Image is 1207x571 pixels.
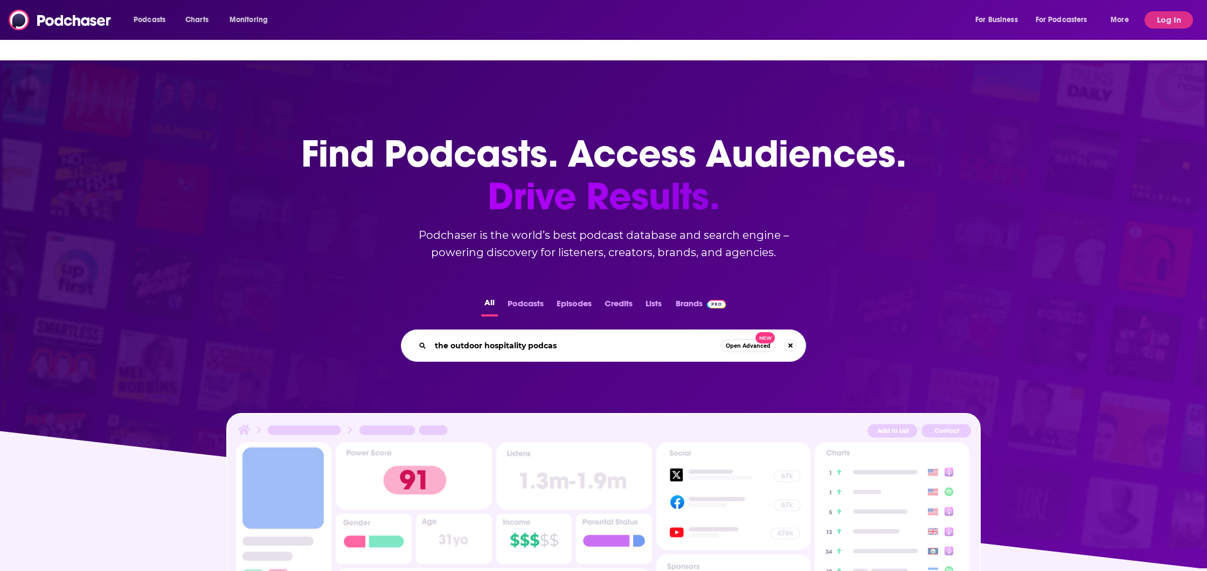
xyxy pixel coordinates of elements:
button: Credits [601,295,636,317]
button: Lists [642,295,665,317]
a: Charts [178,11,215,29]
button: All [481,295,498,317]
span: For Podcasters [1036,12,1087,27]
div: Search podcasts, credits, & more... [401,329,806,362]
span: For Business [975,12,1018,27]
button: open menu [126,11,179,29]
button: open menu [968,11,1031,29]
img: Podcast Insights Parental Status [576,514,652,564]
span: Open Advanced [726,343,771,349]
img: Podcast Insights Income [496,514,572,564]
button: Podcasts [504,295,547,317]
span: Monitoring [230,12,268,27]
a: BrandsPodchaser Pro [676,295,726,317]
span: New [755,332,775,343]
button: open menu [1103,11,1142,29]
input: Search podcasts, credits, & more... [431,337,721,354]
button: Open AdvancedNew [721,339,775,352]
button: open menu [222,11,282,29]
img: Podchaser - Follow, Share and Rate Podcasts [9,10,112,30]
span: More [1111,12,1129,27]
h1: Find Podcasts. Access Audiences. [301,133,906,218]
img: Podcast Insights Listens [496,442,652,510]
img: Podcast Insights Gender [336,514,412,564]
img: Podchaser Pro [707,300,726,308]
img: Podcast Insights Age [416,514,492,564]
h2: Podchaser is the world’s best podcast database and search engine – powering discovery for listene... [388,226,819,261]
button: Log In [1144,11,1193,29]
span: Drive Results. [301,175,906,218]
img: Podcast Insights Header [236,423,971,442]
span: Podcasts [134,12,165,27]
img: Podcast Socials [656,442,810,550]
button: Episodes [553,295,595,317]
button: open menu [1029,11,1103,29]
img: Podcast Insights Power score [336,442,491,510]
span: Charts [185,12,209,27]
